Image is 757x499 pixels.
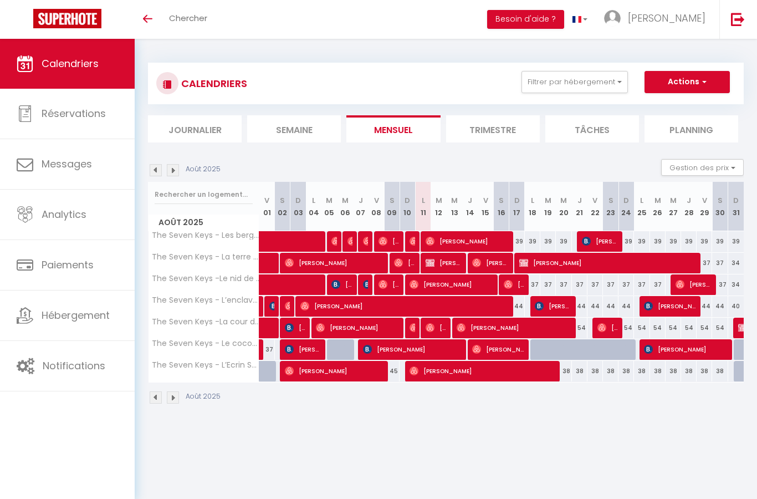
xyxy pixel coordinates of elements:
[618,182,634,231] th: 24
[504,274,524,295] span: [PERSON_NAME]
[603,182,618,231] th: 23
[462,182,478,231] th: 14
[733,195,739,206] abbr: D
[556,274,571,295] div: 37
[650,361,666,381] div: 38
[378,231,399,252] span: [PERSON_NAME]
[728,296,744,317] div: 40
[681,361,697,381] div: 38
[150,361,261,369] span: The Seven Keys - L’Ecrin Savoyard
[468,195,472,206] abbr: J
[331,231,336,252] span: [PERSON_NAME]
[618,361,634,381] div: 38
[640,195,643,206] abbr: L
[422,195,425,206] abbr: L
[540,274,556,295] div: 37
[650,231,666,252] div: 39
[178,71,247,96] h3: CALENDRIERS
[712,361,728,381] div: 38
[603,361,618,381] div: 38
[150,274,261,283] span: The Seven Keys -Le nid de Payre
[363,339,461,360] span: [PERSON_NAME]
[666,231,681,252] div: 39
[150,318,261,326] span: The Seven Keys -La cour du Barrès
[687,195,691,206] abbr: J
[712,231,728,252] div: 39
[42,57,99,70] span: Calendriers
[410,231,415,252] span: [PERSON_NAME]
[525,182,540,231] th: 18
[285,317,305,338] span: [PERSON_NAME]
[186,391,221,402] p: Août 2025
[150,231,261,240] span: The Seven Keys - Les berges de l’Ouveze
[155,185,253,205] input: Rechercher un logement...
[369,182,384,231] th: 08
[42,308,110,322] span: Hébergement
[359,195,363,206] abbr: J
[186,164,221,175] p: Août 2025
[587,182,603,231] th: 22
[509,296,525,317] div: 44
[285,296,290,317] span: [PERSON_NAME]
[42,258,94,272] span: Paiements
[531,195,534,206] abbr: L
[572,274,587,295] div: 37
[587,361,603,381] div: 38
[697,253,712,273] div: 37
[618,296,634,317] div: 44
[306,182,321,231] th: 04
[681,318,697,338] div: 54
[697,318,712,338] div: 54
[654,195,661,206] abbr: M
[150,339,261,348] span: The Seven Keys - Le cocon des neiges
[150,253,261,261] span: The Seven Keys - La terre du Rhone
[556,182,571,231] th: 20
[43,359,105,373] span: Notifications
[545,115,639,142] li: Tâches
[572,296,587,317] div: 44
[645,115,738,142] li: Planning
[556,231,571,252] div: 39
[363,231,368,252] span: [PERSON_NAME]
[346,115,440,142] li: Mensuel
[634,274,649,295] div: 37
[300,296,507,317] span: [PERSON_NAME]
[728,274,744,295] div: 34
[499,195,504,206] abbr: S
[275,182,290,231] th: 02
[556,361,571,381] div: 38
[666,318,681,338] div: 54
[436,195,442,206] abbr: M
[712,253,728,273] div: 37
[697,361,712,381] div: 38
[405,195,410,206] abbr: D
[712,296,728,317] div: 44
[331,274,352,295] span: [PERSON_NAME]
[650,182,666,231] th: 26
[545,195,551,206] abbr: M
[316,317,398,338] span: [PERSON_NAME]
[33,9,101,28] img: Super Booking
[148,115,242,142] li: Journalier
[587,296,603,317] div: 44
[269,296,274,317] span: [PERSON_NAME]
[608,195,613,206] abbr: S
[697,231,712,252] div: 39
[670,195,677,206] abbr: M
[514,195,520,206] abbr: D
[597,317,618,338] span: [PERSON_NAME]
[572,318,587,338] div: 54
[521,71,628,93] button: Filtrer par hébergement
[363,274,368,295] span: [PERSON_NAME][MEDICAL_DATA]
[618,231,634,252] div: 39
[525,231,540,252] div: 39
[290,182,306,231] th: 03
[645,71,730,93] button: Actions
[728,231,744,252] div: 39
[321,182,337,231] th: 05
[540,182,556,231] th: 19
[618,274,634,295] div: 37
[431,182,447,231] th: 12
[623,195,629,206] abbr: D
[540,231,556,252] div: 39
